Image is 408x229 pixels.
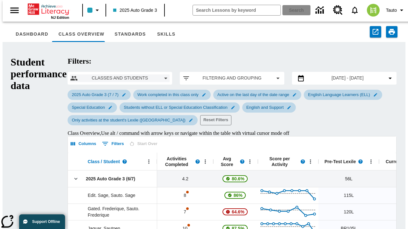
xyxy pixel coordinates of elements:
[183,192,187,199] p: 8
[245,157,255,166] button: Open Menu
[261,156,298,167] span: Score per Activity
[54,27,110,42] button: Class Overview
[71,174,81,184] button: Click here to collapse the class row
[85,4,104,16] button: Class color is light blue. Change class color
[229,206,247,218] span: 64.6%
[157,187,213,204] div: 8, One or more Activity scores may be invalid. Click the Score per Activity line for more informa...
[295,74,394,82] button: Select the date range menu item
[386,26,397,38] button: Print
[298,157,308,166] button: Read more about Score per Activity
[213,170,258,187] div: , 80.6%, This student's Average First Try Score 80.6% is above 75%, 2025 Auto Grade 3 (6/7)
[68,92,122,97] span: 2025 Auto Grade 3 (7 / 7)
[151,27,182,42] button: Skills
[345,176,353,182] span: 56 Lexile, 2025 Auto Grade 3 (6/7)
[5,1,24,20] button: Open side menu
[69,139,98,149] button: Select columns
[182,176,188,182] span: 4.2
[19,214,65,229] button: Support Offline
[144,157,154,166] button: Open Menu
[331,75,364,81] span: [DATE] - [DATE]
[242,102,296,113] div: Edit English and Support filter selected submenu item
[213,90,301,100] div: Edit Active on the last day of the date range filter selected submenu item
[193,157,202,166] button: Read more about Activities Completed
[329,2,346,19] a: Resource Center, Will open in new tab
[304,92,374,97] span: English Language Learners (ELL)
[68,105,109,110] span: Special Education
[68,115,198,125] div: Edit Only activities at the student's Lexile (Reading) filter selected submenu item
[113,7,157,14] span: 2025 Auto Grade 3
[344,192,354,199] span: 115 Lexile, Edit. Sage, Sauto. Sage
[160,156,193,167] span: Activities Completed
[193,5,280,15] input: search field
[363,2,383,18] button: Select a new avatar
[200,157,210,166] button: Open Menu
[386,7,397,14] span: Tauto
[68,130,397,136] div: Class Overview , Use alt / command with arrow keys or navigate within the table with virtual curs...
[68,90,131,100] div: Edit 2025 Auto Grade 3 (7 / 7) filter selected submenu item
[324,159,356,164] span: Pre-Test Lexile
[120,105,231,110] span: Students without ELL or Special Education Classification
[32,219,60,224] span: Support Offline
[70,74,170,82] button: Select classes and students menu item
[367,4,380,17] img: avatar image
[260,206,316,218] button: Open Activity Tracker, Gated. Frederique, Sauto. Frederique
[346,2,363,18] a: Notifications
[157,170,213,187] div: 4.2, 2025 Auto Grade 3 (6/7)
[260,189,316,201] button: Open Activity Tracker, Edit. Sage, Sauto. Sage
[386,74,394,82] svg: Collapse Date Range Filter
[213,204,258,220] div: , 64.6%, Attention! This student's Average First Try Score of 64.6% is below 65%, Gated. Frederiq...
[229,173,247,184] span: 80.6%
[195,75,269,81] span: Filtering and Grouping
[366,157,376,166] button: Open Menu
[88,159,120,164] span: Class / Student
[86,176,135,182] span: 2025 Auto Grade 3 (6/7)
[134,92,202,97] span: Work completed in this class only
[133,90,211,100] div: Edit Work completed in this class only filter selected submenu item
[182,74,282,82] button: Apply filters menu item
[100,139,126,149] button: Show filters
[383,4,408,16] button: Profile/Settings
[11,27,53,42] button: Dashboard
[213,187,258,204] div: , 86%, This student's Average First Try Score 86% is above 75%, Edit. Sage, Sauto. Sage
[344,209,354,215] span: 120 Lexile, Gated. Frederique, Sauto. Frederique
[306,157,315,166] button: Open Menu
[73,176,79,182] svg: Click here to collapse the class row
[68,102,117,113] div: Edit Special Education filter selected submenu item
[243,105,288,110] span: English and Support
[120,102,239,113] div: Edit Students without ELL or Special Education Classification filter selected submenu item
[214,92,293,97] span: Active on the last day of the date range
[28,2,69,19] div: Home
[312,2,329,19] a: Data Center
[51,16,69,19] span: NJ Edition
[157,204,213,220] div: 7, One or more Activity scores may be invalid. Click the Score per Activity line for more informa...
[356,157,365,166] button: Read more about Pre-Test Lexile
[216,156,237,167] span: Avg Score
[183,209,187,215] p: 7
[88,192,135,198] span: Edit. Sage, Sauto. Sage
[88,205,154,218] span: Gated. Frederique, Sauto. Frederique
[83,75,157,81] span: Classes and Students
[237,157,247,166] button: Read more about the Average score
[110,27,151,42] button: Standards
[304,90,382,100] div: Edit English Language Learners (ELL) filter selected submenu item
[370,26,381,38] button: Export to CSV
[231,190,245,201] span: 86%
[68,57,397,66] h2: Filters:
[68,118,189,122] span: Only activities at the student's Lexile ([GEOGRAPHIC_DATA])
[120,157,129,166] button: Read more about Class / Student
